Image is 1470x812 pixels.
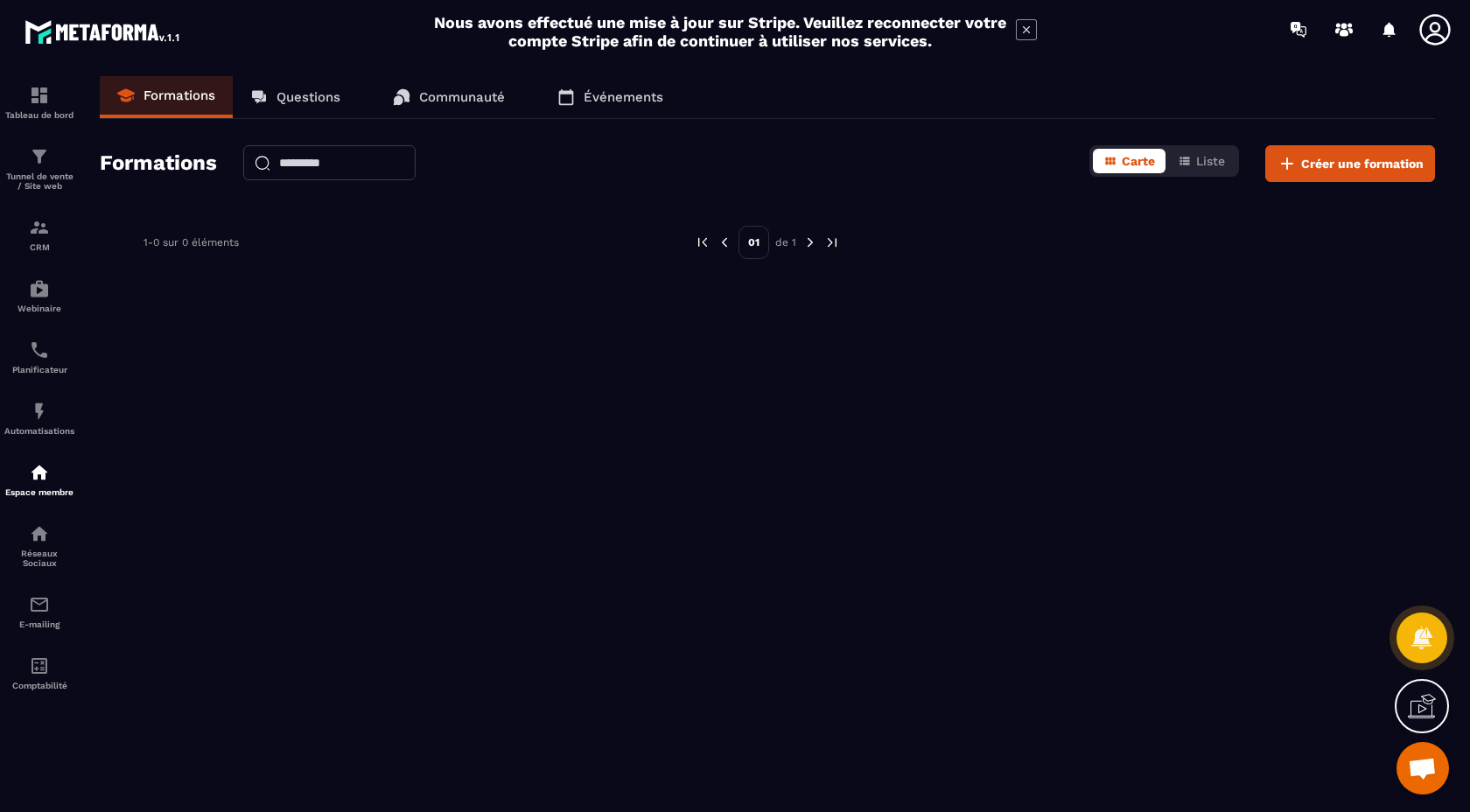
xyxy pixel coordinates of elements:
[4,133,74,204] a: formationformationTunnel de vente / Site web
[4,642,74,703] a: accountantaccountantComptabilité
[233,76,358,118] a: Questions
[4,110,74,120] p: Tableau de bord
[1122,154,1155,168] span: Carte
[584,89,663,105] p: Événements
[29,523,50,544] img: social-network
[143,236,239,248] p: 1-0 sur 0 éléments
[4,581,74,642] a: emailemailE-mailing
[775,235,796,249] p: de 1
[738,226,769,259] p: 01
[4,510,74,581] a: social-networksocial-networkRéseaux Sociaux
[4,304,74,313] p: Webinaire
[4,487,74,497] p: Espace membre
[375,76,522,118] a: Communauté
[4,265,74,326] a: automationsautomationsWebinaire
[29,85,50,106] img: formation
[1093,149,1165,173] button: Carte
[419,89,505,105] p: Communauté
[4,204,74,265] a: formationformationCRM
[29,594,50,615] img: email
[29,146,50,167] img: formation
[1301,155,1424,172] span: Créer une formation
[802,234,818,250] img: next
[29,462,50,483] img: automations
[4,171,74,191] p: Tunnel de vente / Site web
[1265,145,1435,182] button: Créer une formation
[4,72,74,133] a: formationformationTableau de bord
[4,681,74,690] p: Comptabilité
[824,234,840,250] img: next
[4,549,74,568] p: Réseaux Sociaux
[4,242,74,252] p: CRM
[1167,149,1235,173] button: Liste
[433,13,1007,50] h2: Nous avons effectué une mise à jour sur Stripe. Veuillez reconnecter votre compte Stripe afin de ...
[276,89,340,105] p: Questions
[4,449,74,510] a: automationsautomationsEspace membre
[100,76,233,118] a: Formations
[1396,742,1449,794] a: Ouvrir le chat
[143,87,215,103] p: Formations
[4,365,74,374] p: Planificateur
[4,326,74,388] a: schedulerschedulerPlanificateur
[29,278,50,299] img: automations
[540,76,681,118] a: Événements
[29,339,50,360] img: scheduler
[1196,154,1225,168] span: Liste
[4,619,74,629] p: E-mailing
[4,388,74,449] a: automationsautomationsAutomatisations
[29,217,50,238] img: formation
[29,655,50,676] img: accountant
[717,234,732,250] img: prev
[100,145,217,182] h2: Formations
[695,234,710,250] img: prev
[24,16,182,47] img: logo
[4,426,74,436] p: Automatisations
[29,401,50,422] img: automations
